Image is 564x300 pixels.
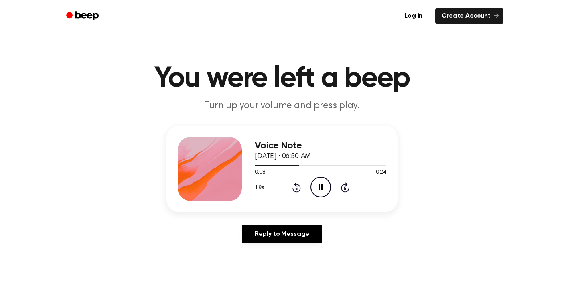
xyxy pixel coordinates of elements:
a: Reply to Message [242,225,322,243]
h1: You were left a beep [77,64,487,93]
p: Turn up your volume and press play. [128,99,436,113]
a: Log in [396,7,430,25]
h3: Voice Note [255,140,386,151]
a: Beep [61,8,106,24]
span: 0:24 [376,168,386,177]
span: [DATE] · 06:50 AM [255,153,311,160]
button: 1.0x [255,180,267,194]
a: Create Account [435,8,503,24]
span: 0:08 [255,168,265,177]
